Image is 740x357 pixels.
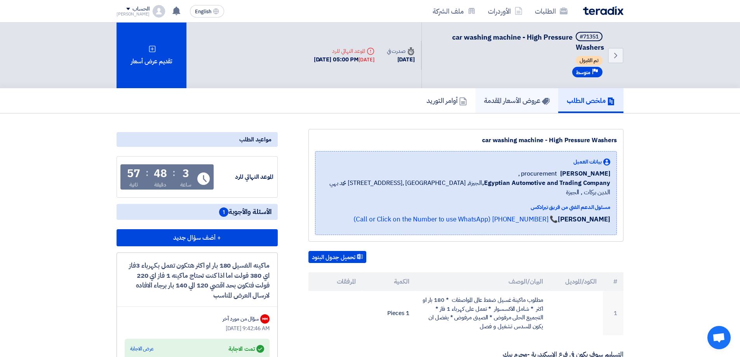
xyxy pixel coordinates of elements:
[353,214,558,224] a: 📞 [PHONE_NUMBER] (Call or Click on the Number to use WhatsApp)
[223,315,259,323] div: سؤال من مورد آخر
[418,88,475,113] a: أوامر التوريد
[130,345,154,353] div: عرض الاجابة
[127,168,140,179] div: 57
[125,261,270,300] div: ماكينه الغسيل 180 بار او اكثر هتكون تعمل بكهرباء 3فاز اي 380 فولت اما اذا كنت تحتاج ماكينه 1 فاز ...
[146,166,148,180] div: :
[707,326,731,349] div: دردشة مفتوحة
[315,136,617,145] div: car washing machine - High Pressure Washers
[132,6,149,12] div: الحساب
[603,272,623,291] th: #
[558,88,623,113] a: ملخص الطلب
[314,55,374,64] div: [DATE] 05:00 PM
[558,214,610,224] strong: [PERSON_NAME]
[322,178,610,197] span: الجيزة, [GEOGRAPHIC_DATA] ,[STREET_ADDRESS] محمد بهي الدين بركات , الجيزة
[573,158,602,166] span: بيانات العميل
[260,314,270,324] div: MM
[580,34,599,40] div: #71351
[125,324,270,333] div: [DATE] 9:42:46 AM
[172,166,175,180] div: :
[308,272,362,291] th: المرفقات
[482,178,610,188] b: Egyptian Automotive and Trading Company,
[362,272,416,291] th: الكمية
[387,47,415,55] div: صدرت في
[475,88,558,113] a: عروض الأسعار المقدمة
[427,2,482,20] a: ملف الشركة
[308,251,366,263] button: تحميل جدول البنود
[215,172,273,181] div: الموعد النهائي للرد
[529,2,574,20] a: الطلبات
[427,96,467,105] h5: أوامر التوريد
[549,272,603,291] th: الكود/الموديل
[117,12,150,16] div: [PERSON_NAME]
[576,69,590,76] span: متوسط
[387,55,415,64] div: [DATE]
[362,291,416,335] td: 1 Pieces
[183,168,189,179] div: 3
[359,56,374,64] div: [DATE]
[219,207,228,217] span: 1
[190,5,224,17] button: English
[154,181,166,189] div: دقيقة
[180,181,192,189] div: ساعة
[117,132,278,147] div: مواعيد الطلب
[228,343,264,354] div: تمت الاجابة
[416,291,550,335] td: مطلوب ماكينة غسيل ضغط عالى المواصفات * 180 بار او اكثر * شامل الاكسسوار * تعمل على كهرباء 1 فاز *...
[195,9,211,14] span: English
[484,96,550,105] h5: عروض الأسعار المقدمة
[518,169,557,178] span: procurement ,
[482,2,529,20] a: الأوردرات
[431,32,604,52] h5: car washing machine - High Pressure Washers
[603,291,623,335] td: 1
[576,56,602,65] span: تم القبول
[416,272,550,291] th: البيان/الوصف
[129,181,138,189] div: ثانية
[117,229,278,246] button: + أضف سؤال جديد
[117,23,186,88] div: تقديم عرض أسعار
[154,168,167,179] div: 48
[153,5,165,17] img: profile_test.png
[452,32,604,52] span: car washing machine - High Pressure Washers
[322,203,610,211] div: مسئول الدعم الفني من فريق تيرادكس
[314,47,374,55] div: الموعد النهائي للرد
[567,96,615,105] h5: ملخص الطلب
[560,169,610,178] span: [PERSON_NAME]
[219,207,272,217] span: الأسئلة والأجوبة
[583,6,623,15] img: Teradix logo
